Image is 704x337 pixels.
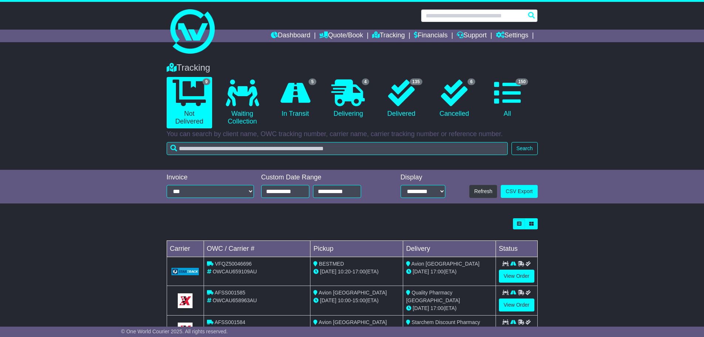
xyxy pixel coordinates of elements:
[313,297,400,304] div: - (ETA)
[499,270,534,283] a: View Order
[215,261,252,267] span: VFQZ50046696
[261,173,380,182] div: Custom Date Range
[406,290,460,303] span: Quality Pharmacy [GEOGRAPHIC_DATA]
[353,297,365,303] span: 15:00
[406,268,493,276] div: (ETA)
[204,241,310,257] td: OWC / Carrier #
[413,305,429,311] span: [DATE]
[414,30,448,42] a: Financials
[516,78,528,85] span: 150
[319,290,387,296] span: Avion [GEOGRAPHIC_DATA]
[484,77,530,121] a: 150 All
[212,297,257,303] span: OWCAU658963AU
[431,269,443,274] span: 17:00
[313,268,400,276] div: - (ETA)
[203,78,210,85] span: 9
[215,319,245,325] span: AFSS001584
[167,241,204,257] td: Carrier
[401,173,445,182] div: Display
[469,185,497,198] button: Refresh
[220,77,265,128] a: Waiting Collection
[338,297,351,303] span: 10:00
[271,30,310,42] a: Dashboard
[167,77,212,128] a: 9 Not Delivered
[319,30,363,42] a: Quote/Book
[167,173,254,182] div: Invoice
[163,63,541,73] div: Tracking
[353,269,365,274] span: 17:00
[496,30,528,42] a: Settings
[413,269,429,274] span: [DATE]
[412,319,480,325] span: Starchem Discount Pharmacy
[431,305,443,311] span: 17:00
[310,241,403,257] td: Pickup
[372,30,405,42] a: Tracking
[457,30,487,42] a: Support
[320,269,336,274] span: [DATE]
[178,293,193,308] img: GetCarrierServiceLogo
[378,77,424,121] a: 135 Delivered
[411,261,479,267] span: Avion [GEOGRAPHIC_DATA]
[272,77,318,121] a: 5 In Transit
[432,77,477,121] a: 6 Cancelled
[309,78,316,85] span: 5
[511,142,537,155] button: Search
[212,269,257,274] span: OWCAU659109AU
[338,269,351,274] span: 10:20
[410,78,422,85] span: 135
[319,319,387,325] span: Avion [GEOGRAPHIC_DATA]
[171,268,199,275] img: GetCarrierServiceLogo
[319,261,344,267] span: BESTMED
[501,185,537,198] a: CSV Export
[320,297,336,303] span: [DATE]
[467,78,475,85] span: 6
[362,78,370,85] span: 4
[496,241,537,257] td: Status
[406,304,493,312] div: (ETA)
[326,77,371,121] a: 4 Delivering
[167,130,538,138] p: You can search by client name, OWC tracking number, carrier name, carrier tracking number or refe...
[403,241,496,257] td: Delivery
[121,328,228,334] span: © One World Courier 2025. All rights reserved.
[499,299,534,311] a: View Order
[215,290,245,296] span: AFSS001585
